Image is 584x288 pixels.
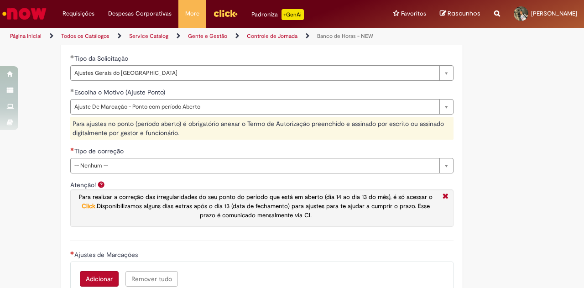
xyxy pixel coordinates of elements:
span: Rascunhos [448,9,480,18]
div: Padroniza [251,9,304,20]
span: Necessários [70,251,74,255]
img: click_logo_yellow_360x200.png [213,6,238,20]
div: Para ajustes no ponto (período aberto) é obrigatório anexar o Termo de Autorização preenchido e a... [70,117,454,140]
ul: Trilhas de página [7,28,382,45]
a: Todos os Catálogos [61,32,109,40]
span: [PERSON_NAME] [531,10,577,17]
span: Tipo de correção [74,147,125,155]
button: Add a row for Ajustes de Marcações [80,271,119,287]
span: Obrigatório Preenchido [70,55,74,58]
span: Para realizar a correção das irregularidades do seu ponto do período que está em aberto (dia 14 a... [79,193,433,201]
span: Disponibilizamos alguns dias extras após o dia 13 (data de fechamento) para ajustes para te ajuda... [97,202,430,219]
span: Ajustes Gerais do [GEOGRAPHIC_DATA] [74,66,435,80]
label: Atenção! [70,181,96,189]
p: +GenAi [282,9,304,20]
a: Controle de Jornada [247,32,297,40]
span: Ajustes de Marcações [74,251,140,259]
i: Fechar More information Por question_atencao_ajuste_ponto_aberto [440,192,451,202]
span: Necessários [70,147,74,151]
a: Banco de Horas - NEW [317,32,373,40]
a: Rascunhos [440,10,480,18]
span: Escolha o Motivo (Ajuste Ponto) [74,88,167,96]
span: Obrigatório Preenchido [70,89,74,92]
span: -- Nenhum -- [74,158,435,173]
span: . [79,193,433,219]
span: More [185,9,199,18]
a: Gente e Gestão [188,32,227,40]
span: Ajuda para Atenção! [96,181,107,188]
span: Requisições [63,9,94,18]
a: Click [82,202,95,210]
span: Favoritos [401,9,426,18]
span: Despesas Corporativas [108,9,172,18]
span: Tipo da Solicitação [74,54,130,63]
span: Ajuste De Marcação - Ponto com período Aberto [74,99,435,114]
a: Service Catalog [129,32,168,40]
a: Página inicial [10,32,42,40]
img: ServiceNow [1,5,48,23]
